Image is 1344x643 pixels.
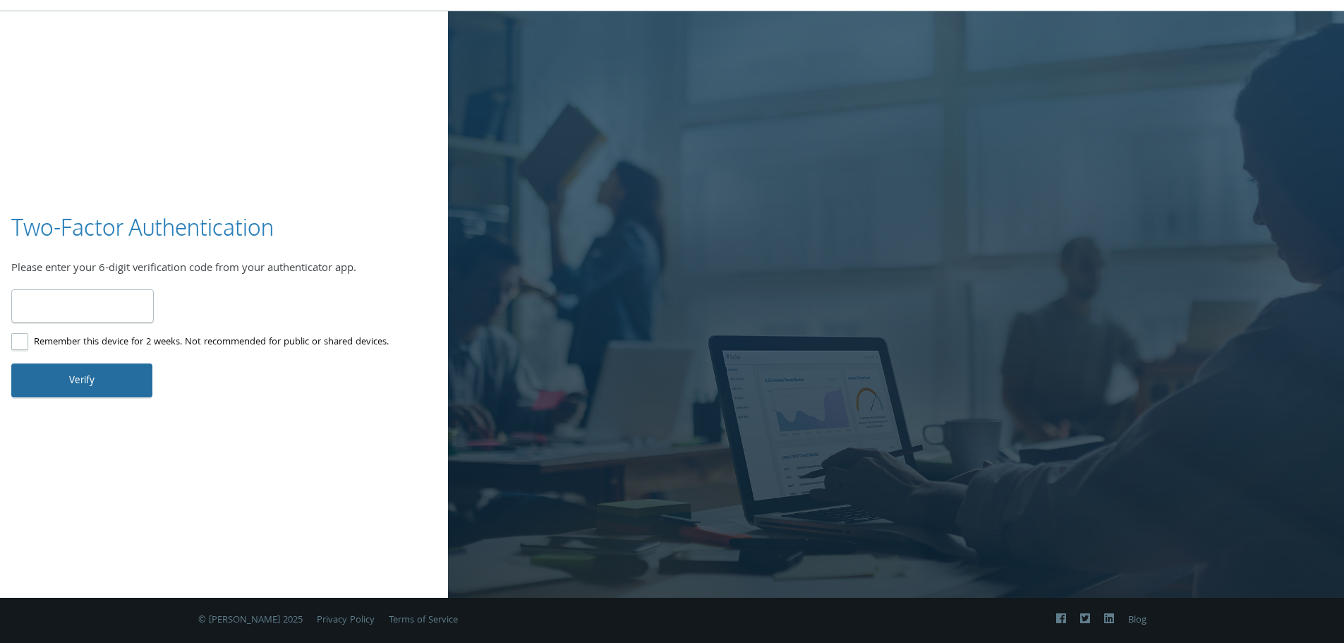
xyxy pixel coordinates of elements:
[11,260,437,279] div: Please enter your 6-digit verification code from your authenticator app.
[11,363,152,397] button: Verify
[1128,613,1146,628] a: Blog
[317,613,375,628] a: Privacy Policy
[11,212,274,244] h3: Two-Factor Authentication
[198,613,303,628] span: © [PERSON_NAME] 2025
[11,334,389,351] label: Remember this device for 2 weeks. Not recommended for public or shared devices.
[389,613,458,628] a: Terms of Service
